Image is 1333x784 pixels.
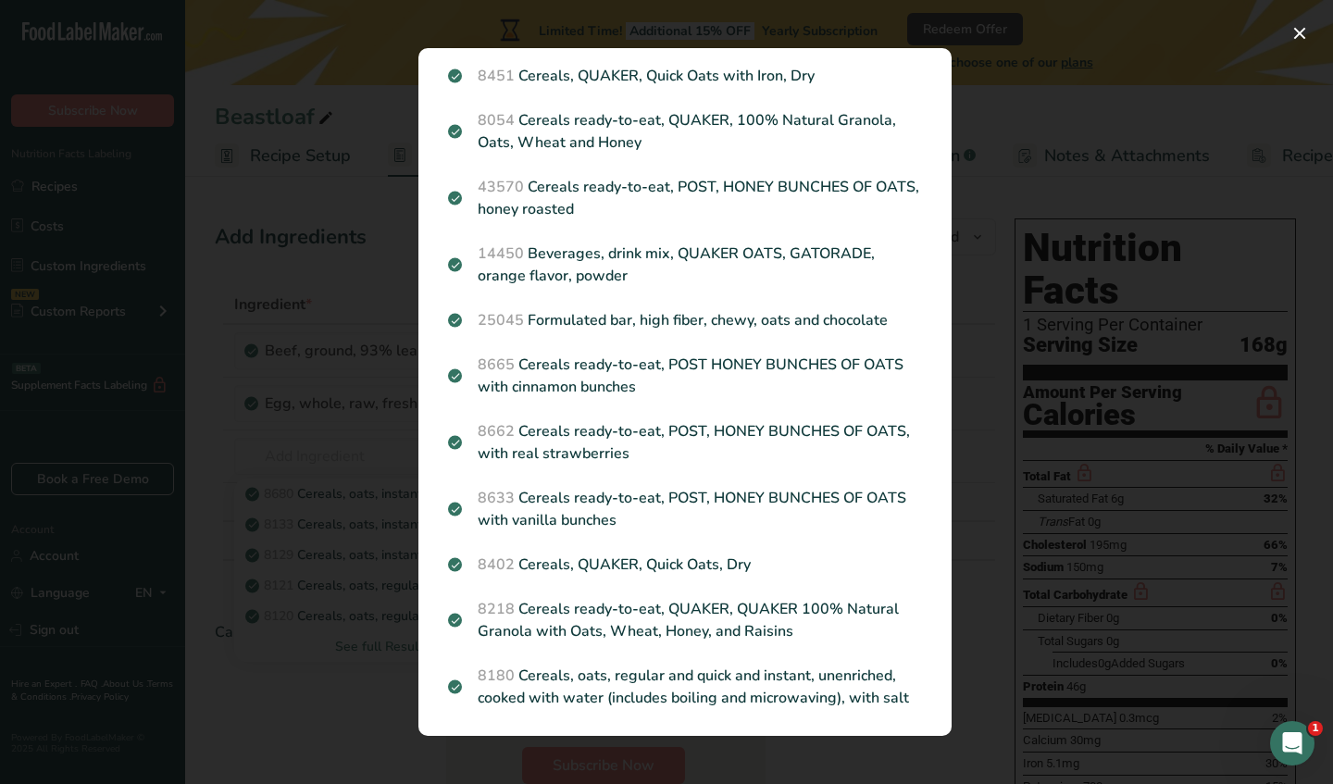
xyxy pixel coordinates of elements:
[448,65,922,87] p: Cereals, QUAKER, Quick Oats with Iron, Dry
[1270,721,1314,765] iframe: Intercom live chat
[478,732,515,753] span: 8128
[478,110,515,131] span: 8054
[478,310,524,330] span: 25045
[478,599,515,619] span: 8218
[478,421,515,442] span: 8662
[448,731,922,776] p: Cereals, oats, instant, fortified, with cinnamon and spice, dry
[448,665,922,709] p: Cereals, oats, regular and quick and instant, unenriched, cooked with water (includes boiling and...
[478,177,524,197] span: 43570
[478,666,515,686] span: 8180
[448,420,922,465] p: Cereals ready-to-eat, POST, HONEY BUNCHES OF OATS, with real strawberries
[448,176,922,220] p: Cereals ready-to-eat, POST, HONEY BUNCHES OF OATS, honey roasted
[448,109,922,154] p: Cereals ready-to-eat, QUAKER, 100% Natural Granola, Oats, Wheat and Honey
[448,598,922,642] p: Cereals ready-to-eat, QUAKER, QUAKER 100% Natural Granola with Oats, Wheat, Honey, and Raisins
[478,66,515,86] span: 8451
[448,354,922,398] p: Cereals ready-to-eat, POST HONEY BUNCHES OF OATS with cinnamon bunches
[448,309,922,331] p: Formulated bar, high fiber, chewy, oats and chocolate
[478,243,524,264] span: 14450
[478,355,515,375] span: 8665
[448,487,922,531] p: Cereals ready-to-eat, POST, HONEY BUNCHES OF OATS with vanilla bunches
[478,554,515,575] span: 8402
[478,488,515,508] span: 8633
[1308,721,1323,736] span: 1
[448,554,922,576] p: Cereals, QUAKER, Quick Oats, Dry
[448,243,922,287] p: Beverages, drink mix, QUAKER OATS, GATORADE, orange flavor, powder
